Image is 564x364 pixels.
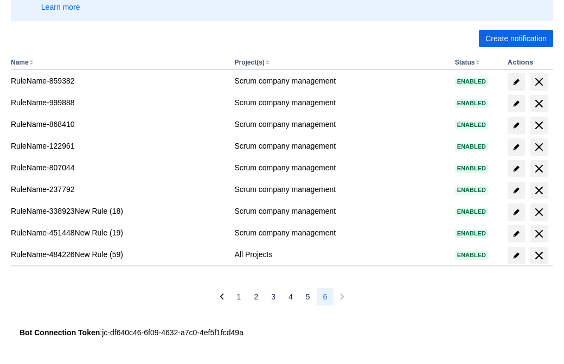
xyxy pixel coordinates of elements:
span: Enabled [455,252,488,258]
div: RuleName-338923New Rule (18) [11,206,226,216]
span: delete [533,206,546,219]
button: Create notification [479,30,553,47]
div: RuleName-122961 [11,141,226,151]
span: edit [512,121,521,130]
button: Page 6 [317,288,334,305]
span: edit [512,229,521,238]
div: RuleName-859382 [11,75,226,86]
span: Create notification [485,30,547,47]
strong: Bot Connection Token [20,328,100,337]
span: delete [533,141,546,154]
button: Page 1 [230,288,248,305]
nav: Pagination [213,288,351,305]
button: Page 3 [265,288,282,305]
span: 1 [237,288,241,305]
span: edit [512,208,521,216]
button: Next [334,288,351,305]
span: delete [533,97,546,110]
span: Enabled [455,209,488,215]
span: Enabled [455,100,488,106]
div: RuleName-451448New Rule (19) [11,227,226,238]
span: Enabled [455,165,488,171]
span: edit [512,186,521,195]
div: Scrum company management [234,184,446,195]
a: Learn more [41,2,80,12]
span: 5 [306,288,310,305]
span: Enabled [455,144,488,150]
div: Scrum company management [234,97,446,108]
div: RuleName-237792 [11,184,226,195]
div: RuleName-868410 [11,119,226,130]
div: All Projects [234,249,446,260]
button: Project(s) [234,59,264,66]
span: Enabled [455,231,488,237]
button: Name [11,59,29,66]
span: edit [512,164,521,173]
span: edit [512,99,521,108]
span: delete [533,184,546,197]
span: delete [533,227,546,240]
span: 3 [271,288,275,305]
button: Page 2 [247,288,265,305]
span: 6 [323,288,328,305]
div: RuleName-999888 [11,97,226,108]
span: 4 [289,288,293,305]
span: delete [533,75,546,88]
div: Scrum company management [234,206,446,216]
span: Enabled [455,122,488,128]
div: Scrum company management [234,75,446,86]
button: Page 5 [299,288,317,305]
span: Enabled [455,79,488,85]
button: Previous [213,288,230,305]
div: : jc-df640c46-6f09-4632-a7c0-4ef5f1fcd49a [20,327,544,338]
span: delete [533,119,546,132]
span: edit [512,251,521,260]
div: Scrum company management [234,162,446,173]
span: edit [512,143,521,151]
div: RuleName-807044 [11,162,226,173]
span: delete [533,249,546,262]
span: Enabled [455,187,488,193]
div: Scrum company management [234,227,446,238]
div: Scrum company management [234,141,446,151]
th: Actions [503,56,553,70]
span: edit [512,78,521,86]
button: Page 4 [282,288,299,305]
span: delete [533,162,546,175]
div: RuleName-484226New Rule (59) [11,249,226,260]
span: 2 [254,288,258,305]
div: Scrum company management [234,119,446,130]
button: Status [455,59,475,66]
